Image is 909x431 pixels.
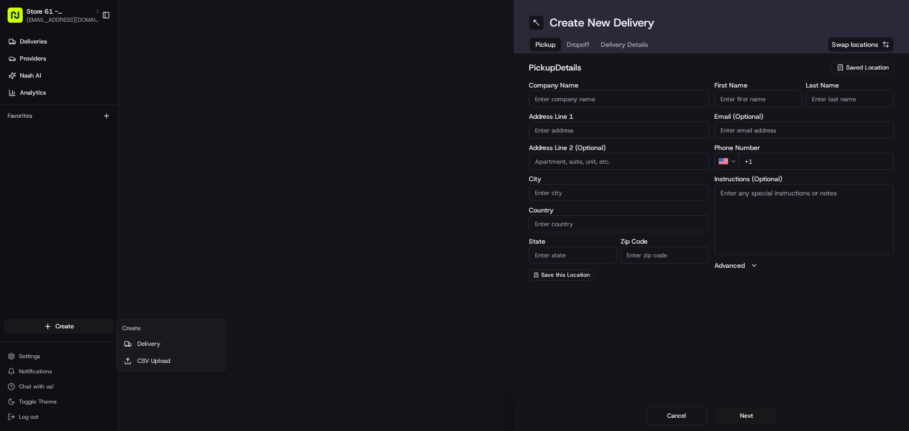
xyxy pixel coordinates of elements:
button: See all [147,121,172,132]
input: Enter company name [529,90,709,107]
span: Settings [19,352,40,360]
input: Enter zip code [621,246,709,264]
label: Advanced [714,261,745,270]
span: Delivery Details [601,40,648,49]
span: [DATE] [36,147,56,154]
input: Enter last name [806,90,894,107]
div: Favorites [4,108,114,123]
label: Email (Optional) [714,113,894,120]
a: 📗Knowledge Base [6,208,76,225]
span: [DATE] [84,172,103,180]
span: Pylon [94,235,115,242]
input: Enter first name [714,90,802,107]
span: Pickup [535,40,555,49]
span: Chat with us! [19,383,53,390]
img: Liam S. [9,163,25,178]
button: Start new chat [161,93,172,105]
div: Past conversations [9,123,63,131]
span: • [79,172,82,180]
label: Company Name [529,82,709,88]
div: We're available if you need us! [43,100,130,107]
span: API Documentation [89,211,152,221]
div: 💻 [80,212,88,220]
span: [EMAIL_ADDRESS][DOMAIN_NAME] [27,16,102,24]
span: Dropoff [567,40,589,49]
img: 1736555255976-a54dd68f-1ca7-489b-9aae-adbdc363a1c4 [19,173,27,180]
span: Nash AI [20,71,41,80]
span: [PERSON_NAME] [29,172,77,180]
div: Create [118,321,224,335]
p: Welcome 👋 [9,38,172,53]
label: Address Line 2 (Optional) [529,144,709,151]
span: Swap locations [832,40,878,49]
label: Address Line 1 [529,113,709,120]
label: City [529,176,709,182]
input: Enter city [529,184,709,201]
label: Country [529,207,709,213]
span: Knowledge Base [19,211,72,221]
div: Start new chat [43,90,155,100]
span: Deliveries [20,37,47,46]
img: 1755196953914-cd9d9cba-b7f7-46ee-b6f5-75ff69acacf5 [20,90,37,107]
span: Saved Location [846,63,889,72]
span: • [31,147,35,154]
img: Nash [9,9,28,28]
input: Enter email address [714,122,894,139]
input: Clear [25,61,156,71]
h1: Create New Delivery [550,15,654,30]
label: First Name [714,82,802,88]
span: Log out [19,413,38,421]
span: Providers [20,54,46,63]
a: Powered byPylon [67,234,115,242]
a: CSV Upload [118,352,224,369]
span: Notifications [19,368,52,375]
label: Instructions (Optional) [714,176,894,182]
span: Toggle Theme [19,398,57,405]
label: Phone Number [714,144,894,151]
span: Store 61 - [GEOGRAPHIC_DATA] (Just Salad) [27,7,92,16]
input: Enter address [529,122,709,139]
span: Save this Location [541,271,590,279]
button: Cancel [646,406,707,425]
button: Next [716,406,777,425]
label: Zip Code [621,238,709,245]
div: 📗 [9,212,17,220]
label: State [529,238,617,245]
input: Enter country [529,215,709,232]
label: Last Name [806,82,894,88]
input: Enter state [529,246,617,264]
span: Create [55,322,74,331]
a: Delivery [118,335,224,352]
img: 1736555255976-a54dd68f-1ca7-489b-9aae-adbdc363a1c4 [9,90,27,107]
input: Enter phone number [739,153,894,170]
input: Apartment, suite, unit, etc. [529,153,709,170]
span: Analytics [20,88,46,97]
a: 💻API Documentation [76,208,156,225]
h2: pickup Details [529,61,826,74]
